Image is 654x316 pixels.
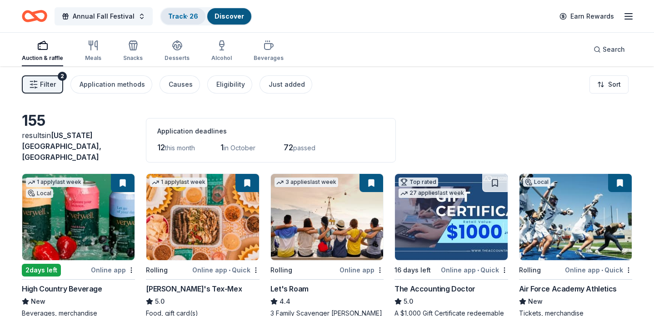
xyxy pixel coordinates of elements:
div: 2 days left [22,264,61,276]
span: this month [165,144,195,152]
button: Desserts [165,36,190,66]
div: 16 days left [394,265,431,276]
div: Rolling [270,265,292,276]
div: Top rated [399,178,438,187]
div: Local [26,189,53,198]
div: Local [523,178,550,187]
button: Just added [260,75,312,94]
button: Auction & raffle [22,36,63,66]
span: Annual Fall Festival [73,11,135,22]
button: Sort [589,75,629,94]
div: Causes [169,79,193,90]
div: Snacks [123,54,143,62]
a: Earn Rewards [554,8,619,25]
div: Rolling [146,265,168,276]
a: Home [22,5,47,27]
div: Auction & raffle [22,54,63,62]
span: New [31,296,45,307]
div: The Accounting Doctor [394,283,475,294]
button: Alcohol [211,36,232,66]
button: Eligibility [207,75,252,94]
img: Image for Let's Roam [271,174,383,260]
div: Rolling [519,265,541,276]
span: Sort [608,79,621,90]
span: • [229,267,230,274]
div: Online app [91,264,135,276]
div: Alcohol [211,54,232,62]
span: • [601,267,603,274]
div: Beverages [254,54,284,62]
img: Image for High Country Beverage [22,174,135,260]
div: results [22,130,135,163]
span: Filter [40,79,56,90]
span: 72 [284,143,293,152]
button: Application methods [70,75,152,94]
div: 2 [58,72,67,81]
span: 4.4 [280,296,290,307]
span: in [22,131,101,162]
button: Track· 26Discover [160,7,252,25]
div: High Country Beverage [22,283,102,294]
span: passed [293,144,315,152]
button: Search [586,40,632,59]
div: 1 apply last week [26,178,83,187]
div: [PERSON_NAME]'s Tex-Mex [146,283,242,294]
div: Eligibility [216,79,245,90]
div: 1 apply last week [150,178,207,187]
div: 155 [22,112,135,130]
div: Application methods [80,79,145,90]
span: 12 [157,143,165,152]
div: Air Force Academy Athletics [519,283,617,294]
div: Application deadlines [157,126,384,137]
span: in October [224,144,255,152]
span: 5.0 [155,296,165,307]
button: Snacks [123,36,143,66]
button: Filter2 [22,75,63,94]
button: Annual Fall Festival [55,7,153,25]
div: 27 applies last week [399,188,466,198]
span: 1 [220,143,224,152]
div: Desserts [165,54,190,62]
a: Track· 26 [168,12,198,20]
div: 3 applies last week [275,178,338,187]
img: Image for Air Force Academy Athletics [519,174,632,260]
span: Search [603,44,625,55]
div: Online app Quick [192,264,260,276]
div: Just added [269,79,305,90]
a: Discover [215,12,244,20]
span: [US_STATE][GEOGRAPHIC_DATA], [GEOGRAPHIC_DATA] [22,131,101,162]
div: Let's Roam [270,283,309,294]
div: Online app Quick [441,264,508,276]
div: Online app [339,264,384,276]
span: • [477,267,479,274]
span: 5.0 [404,296,413,307]
span: New [528,296,543,307]
img: Image for The Accounting Doctor [395,174,507,260]
div: Meals [85,54,101,62]
button: Meals [85,36,101,66]
img: Image for Chuy's Tex-Mex [146,174,259,260]
button: Beverages [254,36,284,66]
div: Online app Quick [565,264,632,276]
button: Causes [160,75,200,94]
